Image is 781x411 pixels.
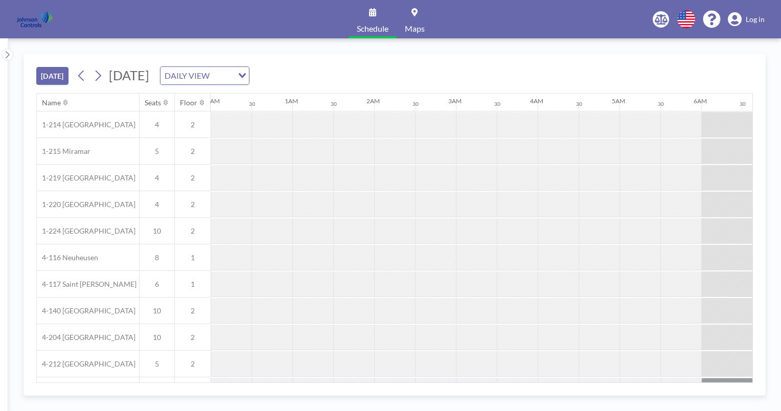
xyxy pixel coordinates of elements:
div: 30 [494,101,500,107]
span: 2 [175,306,211,315]
span: 2 [175,173,211,182]
span: 8 [140,253,174,262]
div: 3AM [448,97,462,105]
div: Seats [145,98,161,107]
div: 6AM [694,97,707,105]
span: Log in [746,15,765,24]
input: Search for option [213,69,232,82]
span: 4-117 Saint [PERSON_NAME] [37,280,136,289]
div: Name [42,98,61,107]
span: 4 [140,120,174,129]
div: 2AM [366,97,380,105]
div: 30 [249,101,255,107]
span: 4-204 [GEOGRAPHIC_DATA] [37,333,135,342]
span: 2 [175,333,211,342]
div: 1AM [285,97,298,105]
a: Log in [728,12,765,27]
span: 2 [175,226,211,236]
div: 30 [331,101,337,107]
span: 2 [175,359,211,369]
span: 2 [175,120,211,129]
span: Schedule [357,25,388,33]
span: 2 [175,200,211,209]
span: [DATE] [109,67,149,83]
div: 30 [740,101,746,107]
div: 5AM [612,97,625,105]
span: 1-215 Miramar [37,147,90,156]
img: organization-logo [16,9,53,30]
span: 10 [140,333,174,342]
span: 4-212 [GEOGRAPHIC_DATA] [37,359,135,369]
div: 30 [412,101,419,107]
span: 6 [140,280,174,289]
span: 1-219 [GEOGRAPHIC_DATA] [37,173,135,182]
span: 1-220 [GEOGRAPHIC_DATA] [37,200,135,209]
span: 10 [140,226,174,236]
span: 1-214 [GEOGRAPHIC_DATA] [37,120,135,129]
button: [DATE] [36,67,68,85]
span: 1-224 [GEOGRAPHIC_DATA] [37,226,135,236]
span: 1 [175,253,211,262]
div: Floor [180,98,197,107]
span: DAILY VIEW [163,69,212,82]
div: 30 [658,101,664,107]
div: 12AM [203,97,220,105]
span: 5 [140,147,174,156]
span: 4-116 Neuheusen [37,253,98,262]
span: 4 [140,200,174,209]
span: 4-140 [GEOGRAPHIC_DATA] [37,306,135,315]
div: 30 [576,101,582,107]
span: 1 [175,280,211,289]
div: 4AM [530,97,543,105]
span: Maps [405,25,425,33]
span: 5 [140,359,174,369]
span: 2 [175,147,211,156]
div: Search for option [160,67,249,84]
span: 4 [140,173,174,182]
span: 10 [140,306,174,315]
